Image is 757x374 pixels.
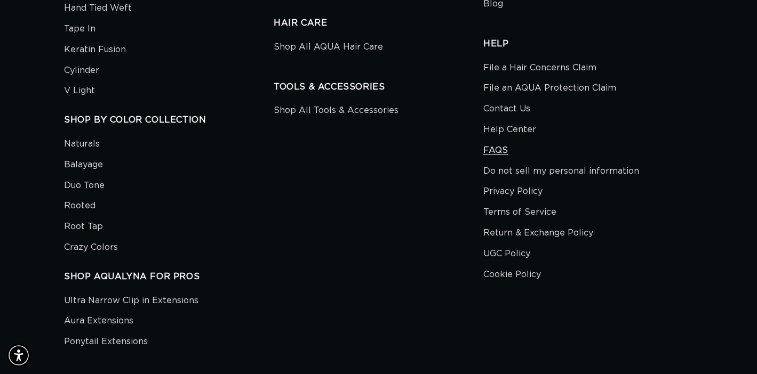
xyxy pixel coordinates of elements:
a: Shop All AQUA Hair Care [274,39,383,58]
a: Aura Extensions [64,311,133,331]
a: Rooted [64,196,95,216]
div: Accessibility Menu [7,344,30,367]
a: FAQS [483,140,508,161]
a: V Light [64,80,95,101]
a: Return & Exchange Policy [483,223,593,243]
a: File a Hair Concerns Claim [483,60,596,78]
a: Privacy Policy [483,181,543,202]
h2: HAIR CARE [274,18,483,29]
a: File an AQUA Protection Claim [483,78,616,99]
a: UGC Policy [483,243,530,264]
a: Shop All Tools & Accessories [274,103,399,121]
a: Balayage [64,155,103,175]
a: Cookie Policy [483,264,541,285]
h2: SHOP AQUALYNA FOR PROS [64,271,274,282]
a: Help Center [483,119,536,140]
a: Contact Us [483,99,530,119]
h2: SHOP BY COLOR COLLECTION [64,115,274,126]
a: Crazy Colors [64,237,118,258]
a: Keratin Fusion [64,39,126,60]
a: Root Tap [64,216,103,237]
h2: TOOLS & ACCESSORIES [274,82,483,93]
a: Duo Tone [64,175,105,196]
a: Do not sell my personal information [483,161,639,182]
a: Ultra Narrow Clip in Extensions [64,293,198,311]
h2: HELP [483,38,693,50]
a: Terms of Service [483,202,556,223]
a: Tape In [64,19,95,39]
a: Cylinder [64,60,99,81]
a: Ponytail Extensions [64,331,148,352]
a: Naturals [64,136,100,155]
